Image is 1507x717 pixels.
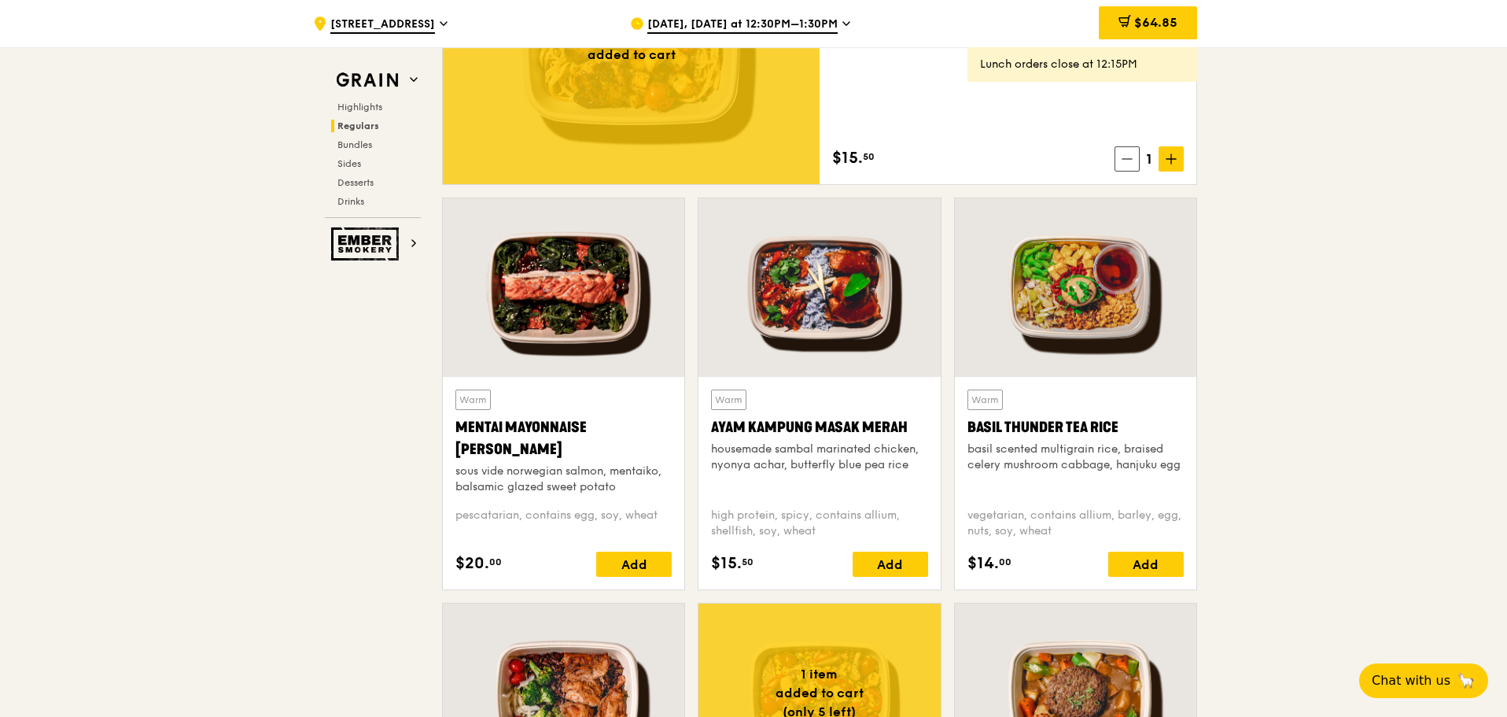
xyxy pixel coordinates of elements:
div: Add [1108,552,1184,577]
span: $14. [967,552,999,575]
div: vegetarian, contains allium, barley, egg, nuts, soy, wheat [967,508,1184,539]
img: Grain web logo [331,66,403,94]
div: high protein, spicy, contains allium, shellfish, soy, wheat [711,508,927,539]
span: [DATE], [DATE] at 12:30PM–1:30PM [647,17,838,34]
span: $15. [832,146,863,170]
span: 00 [999,556,1011,568]
div: Basil Thunder Tea Rice [967,416,1184,438]
span: Highlights [337,102,382,113]
div: Warm [967,390,1003,410]
span: $20. [455,552,489,575]
div: Ayam Kampung Masak Merah [711,416,927,438]
span: Bundles [337,139,372,150]
span: Drinks [337,196,364,207]
button: Chat with us🦙 [1359,663,1488,698]
div: sous vide norwegian salmon, mentaiko, balsamic glazed sweet potato [455,464,672,495]
span: $64.85 [1134,15,1177,30]
span: 00 [489,556,502,568]
span: 50 [742,556,753,568]
span: $15. [711,552,742,575]
div: Mentai Mayonnaise [PERSON_NAME] [455,416,672,460]
span: 🦙 [1457,671,1476,690]
div: Warm [711,390,746,410]
span: Regulars [337,120,379,131]
div: Warm [455,390,491,410]
div: Add [853,552,928,577]
div: Add [596,552,672,577]
span: Sides [337,158,361,169]
span: Desserts [337,177,374,188]
div: basil scented multigrain rice, braised celery mushroom cabbage, hanjuku egg [967,442,1184,473]
span: 50 [863,150,875,163]
span: [STREET_ADDRESS] [330,17,435,34]
img: Ember Smokery web logo [331,227,403,261]
span: Chat with us [1372,671,1450,690]
div: Lunch orders close at 12:15PM [980,57,1185,72]
div: pescatarian, contains egg, soy, wheat [455,508,672,539]
span: 1 [1140,148,1159,170]
div: housemade sambal marinated chicken, nyonya achar, butterfly blue pea rice [711,442,927,473]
